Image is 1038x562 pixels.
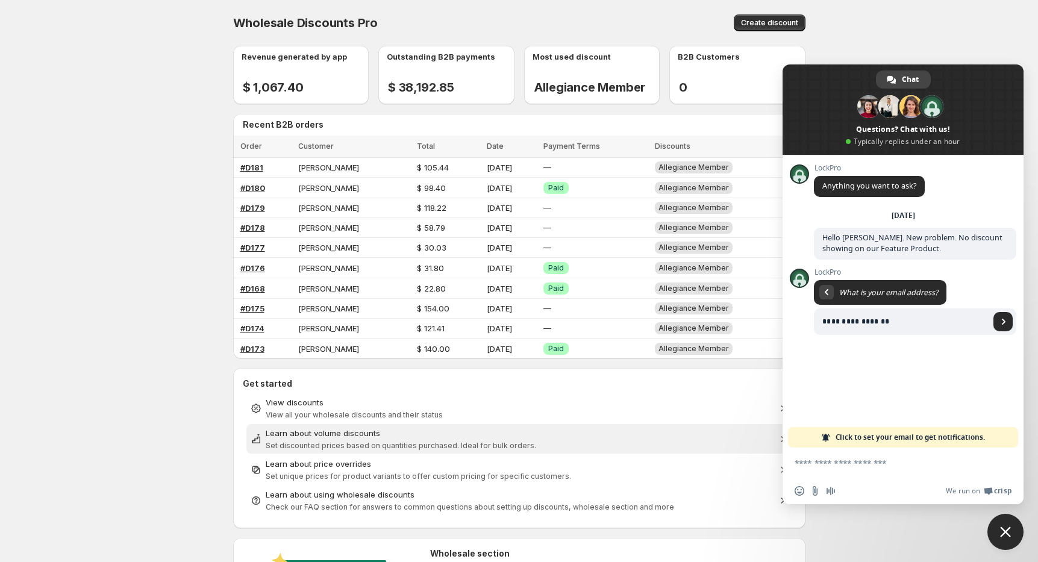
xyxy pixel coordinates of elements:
span: We run on [946,486,980,496]
span: Wholesale Discounts Pro [233,16,378,30]
span: — [543,323,551,333]
a: #D179 [240,203,265,213]
span: Allegiance Member [658,223,729,232]
span: Audio message [826,486,836,496]
a: #D174 [240,323,264,333]
span: Click to set your email to get notifications. [836,427,985,448]
span: $ 30.03 [417,243,446,252]
span: — [543,304,551,313]
span: Allegiance Member [658,183,729,192]
span: LockPro [814,268,1016,276]
div: Learn about volume discounts [266,427,773,439]
span: Paid [548,183,564,193]
a: Chat [876,70,931,89]
p: B2B Customers [678,51,740,63]
p: Most used discount [533,51,611,63]
a: #D180 [240,183,265,193]
input: Enter your email address... [814,308,990,335]
a: We run onCrisp [946,486,1011,496]
a: #D173 [240,344,264,354]
span: [DATE] [487,203,512,213]
span: — [543,243,551,252]
span: Insert an emoji [795,486,804,496]
span: Allegiance Member [658,344,729,353]
span: — [543,223,551,233]
p: Revenue generated by app [242,51,347,63]
p: Outstanding B2B payments [387,51,495,63]
span: Allegiance Member [658,323,729,333]
span: $ 121.41 [417,323,445,333]
span: Allegiance Member [658,203,729,212]
span: Crisp [994,486,1011,496]
h2: $ 1,067.40 [243,80,369,95]
span: Chat [902,70,919,89]
span: Allegiance Member [658,284,729,293]
span: Allegiance Member [658,263,729,272]
span: Paid [548,344,564,354]
a: #D181 [240,163,263,172]
h2: Get started [243,378,796,390]
span: Allegiance Member [658,243,729,252]
span: [PERSON_NAME] [298,323,359,333]
span: $ 140.00 [417,344,450,354]
span: Set discounted prices based on quantities purchased. Ideal for bulk orders. [266,441,536,450]
span: [PERSON_NAME] [298,263,359,273]
span: [DATE] [487,163,512,172]
span: Check our FAQ section for answers to common questions about setting up discounts, wholesale secti... [266,502,674,511]
span: $ 154.00 [417,304,449,313]
span: View all your wholesale discounts and their status [266,410,443,419]
a: #D178 [240,223,265,233]
a: #D168 [240,284,265,293]
span: [PERSON_NAME] [298,163,359,172]
span: Total [417,142,435,151]
span: Hello [PERSON_NAME]. New problem. No discount showing on our Feature Product. [822,233,1002,254]
div: Learn about price overrides [266,458,773,470]
span: [DATE] [487,284,512,293]
span: [PERSON_NAME] [298,223,359,233]
span: — [543,163,551,172]
span: Set unique prices for product variants to offer custom pricing for specific customers. [266,472,571,481]
span: [PERSON_NAME] [298,183,359,193]
a: #D176 [240,263,265,273]
span: What is your email address? [839,287,938,298]
span: Date [487,142,504,151]
span: $ 31.80 [417,263,444,273]
span: LockPro [814,164,925,172]
span: [PERSON_NAME] [298,284,359,293]
span: Paid [548,263,564,273]
span: $ 98.40 [417,183,446,193]
span: Allegiance Member [658,163,729,172]
span: $ 58.79 [417,223,445,233]
span: [DATE] [487,323,512,333]
h2: 0 [679,80,805,95]
a: #D177 [240,243,265,252]
span: [DATE] [487,183,512,193]
a: #D175 [240,304,264,313]
h2: Allegiance Member [534,80,660,95]
span: Allegiance Member [658,304,729,313]
span: Order [240,142,262,151]
span: — [543,203,551,213]
span: $ 118.22 [417,203,446,213]
span: [PERSON_NAME] [298,304,359,313]
span: [DATE] [487,304,512,313]
span: Send a file [810,486,820,496]
a: Close chat [987,514,1024,550]
h2: $ 38,192.85 [388,80,514,95]
a: Send [993,312,1013,331]
h2: Recent B2B orders [243,119,801,131]
textarea: Compose your message... [795,448,987,478]
span: [DATE] [487,263,512,273]
span: Payment Terms [543,142,600,151]
h2: Wholesale section [430,548,796,560]
span: Anything you want to ask? [822,181,916,191]
div: Learn about using wholesale discounts [266,489,773,501]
